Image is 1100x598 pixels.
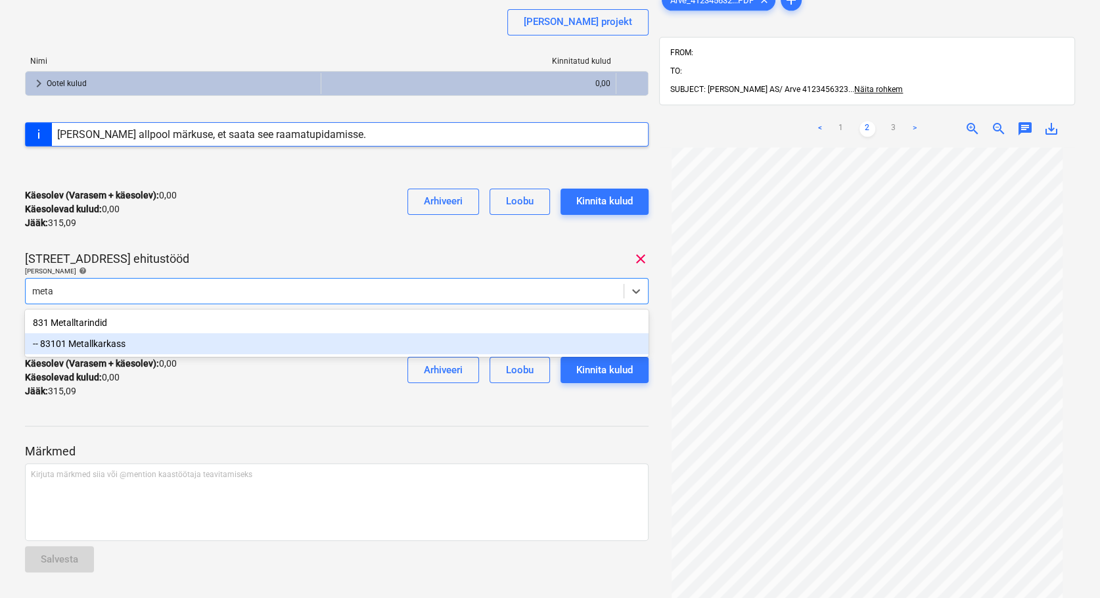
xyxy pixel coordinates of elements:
[25,267,649,275] div: [PERSON_NAME]
[576,361,633,379] div: Kinnita kulud
[31,76,47,91] span: keyboard_arrow_right
[25,358,159,369] strong: Käesolev (Varasem + käesolev) :
[490,357,550,383] button: Loobu
[25,371,120,384] p: 0,00
[507,9,649,35] button: [PERSON_NAME] projekt
[1043,121,1059,137] span: save_alt
[25,189,177,202] p: 0,00
[47,73,315,94] div: Ootel kulud
[576,193,633,210] div: Kinnita kulud
[25,251,189,267] p: [STREET_ADDRESS] ehitustööd
[25,216,76,230] p: 315,09
[670,66,682,76] span: TO:
[670,85,848,94] span: SUBJECT: [PERSON_NAME] AS/ Arve 4123456323
[854,85,903,94] span: Näita rohkem
[25,333,649,354] div: -- 83101 Metallkarkass
[25,218,48,228] strong: Jääk :
[25,57,321,66] div: Nimi
[424,361,463,379] div: Arhiveeri
[25,202,120,216] p: 0,00
[25,204,102,214] strong: Käesolevad kulud :
[25,372,102,382] strong: Käesolevad kulud :
[886,121,902,137] a: Page 3
[991,121,1007,137] span: zoom_out
[424,193,463,210] div: Arhiveeri
[57,128,366,141] div: [PERSON_NAME] allpool märkuse, et saata see raamatupidamisse.
[524,13,632,30] div: [PERSON_NAME] projekt
[490,189,550,215] button: Loobu
[407,189,479,215] button: Arhiveeri
[859,121,875,137] a: Page 2 is your current page
[506,193,534,210] div: Loobu
[812,121,828,137] a: Previous page
[907,121,923,137] a: Next page
[25,190,159,200] strong: Käesolev (Varasem + käesolev) :
[321,57,618,66] div: Kinnitatud kulud
[327,73,611,94] div: 0,00
[25,386,48,396] strong: Jääk :
[670,48,693,57] span: FROM:
[25,357,177,371] p: 0,00
[833,121,849,137] a: Page 1
[506,361,534,379] div: Loobu
[407,357,479,383] button: Arhiveeri
[25,312,649,333] div: 831 Metalltarindid
[633,251,649,267] span: clear
[1034,535,1100,598] iframe: Chat Widget
[848,85,903,94] span: ...
[561,357,649,383] button: Kinnita kulud
[25,444,649,459] p: Märkmed
[25,384,76,398] p: 315,09
[965,121,980,137] span: zoom_in
[76,267,87,275] span: help
[561,189,649,215] button: Kinnita kulud
[1017,121,1033,137] span: chat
